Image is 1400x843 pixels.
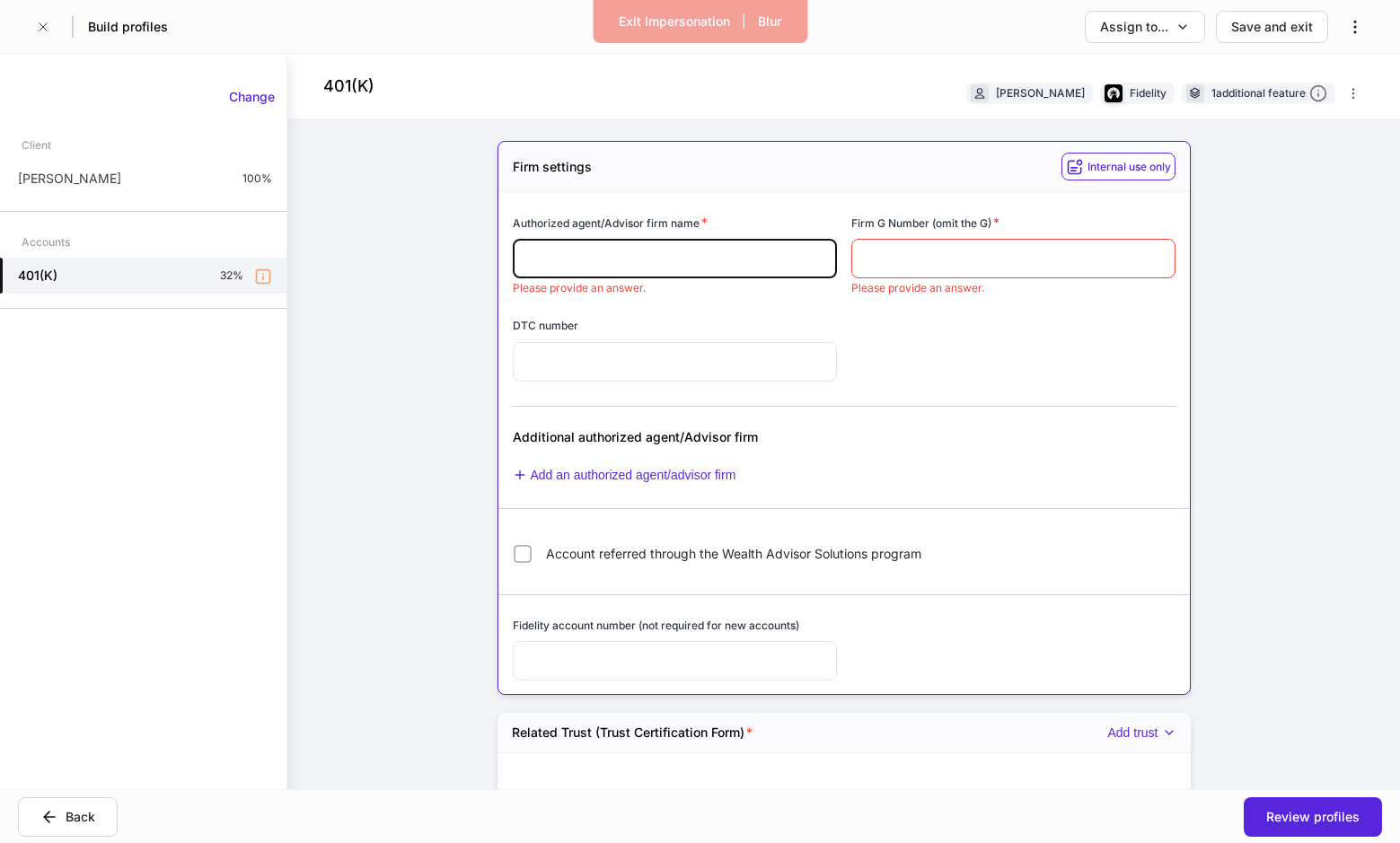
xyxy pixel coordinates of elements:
[513,158,592,176] h5: Firm settings
[18,797,118,837] button: Back
[88,18,168,36] h5: Build profiles
[22,226,70,258] div: Accounts
[607,7,742,36] button: Exit Impersonation
[66,808,95,826] div: Back
[513,428,950,446] div: Additional authorized agent/Advisor firm
[619,13,730,31] div: Exit Impersonation
[996,84,1085,101] div: [PERSON_NAME]
[1244,797,1382,837] button: Review profiles
[746,7,793,36] button: Blur
[1130,84,1167,101] div: Fidelity
[1266,808,1360,826] div: Review profiles
[851,214,999,232] h6: Firm G Number (omit the G)
[851,281,1175,295] p: Please provide an answer.
[513,317,578,334] h6: DTC number
[1107,725,1175,741] button: Add trust
[22,129,51,161] div: Client
[229,88,275,106] div: Change
[1100,18,1168,36] div: Assign to...
[323,75,374,97] h4: 401(K)
[513,617,799,634] h6: Fidelity account number (not required for new accounts)
[513,281,837,295] p: Please provide an answer.
[1087,158,1171,175] h6: Internal use only
[220,268,243,283] p: 32%
[242,171,272,186] p: 100%
[546,545,921,563] span: Account referred through the Wealth Advisor Solutions program
[513,468,736,483] button: Add an authorized agent/advisor firm
[217,83,286,111] button: Change
[1211,84,1327,103] div: 1 additional feature
[1216,11,1328,43] button: Save and exit
[18,267,57,285] h5: 401(K)
[758,13,781,31] div: Blur
[512,786,844,803] div: Name
[1085,11,1205,43] button: Assign to...
[1231,18,1313,36] div: Save and exit
[513,214,708,232] h6: Authorized agent/Advisor firm name
[18,170,121,188] p: [PERSON_NAME]
[512,724,753,742] h5: Related Trust (Trust Certification Form)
